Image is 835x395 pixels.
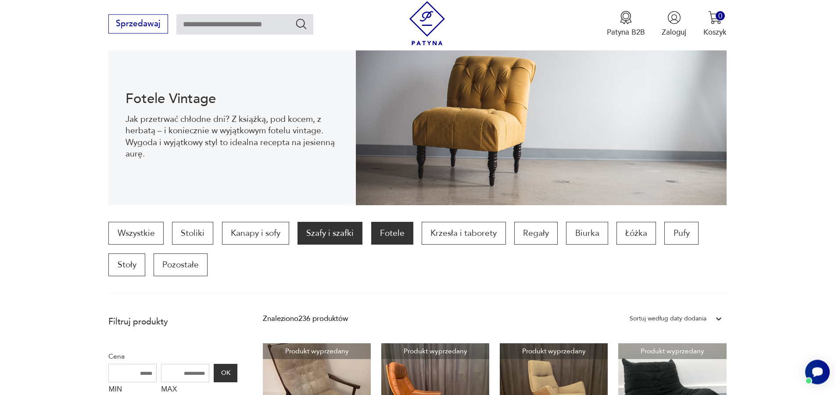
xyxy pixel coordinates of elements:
a: Łóżka [616,222,656,245]
div: Sortuj według daty dodania [630,313,706,324]
button: Patyna B2B [607,11,645,37]
button: 0Koszyk [703,11,727,37]
p: Zaloguj [662,27,686,37]
a: Sprzedawaj [108,21,168,28]
a: Krzesła i taborety [422,222,505,245]
div: 0 [716,11,725,21]
a: Regały [514,222,558,245]
button: Szukaj [295,18,308,30]
h1: Fotele Vintage [125,93,339,105]
img: 9275102764de9360b0b1aa4293741aa9.jpg [356,47,727,205]
img: Patyna - sklep z meblami i dekoracjami vintage [405,1,449,46]
a: Kanapy i sofy [222,222,289,245]
img: Ikona medalu [619,11,633,25]
div: Znaleziono 236 produktów [263,313,348,324]
a: Fotele [371,222,413,245]
a: Pozostałe [154,253,208,276]
p: Cena [108,351,237,362]
p: Filtruj produkty [108,316,237,327]
a: Pufy [664,222,698,245]
a: Biurka [566,222,608,245]
p: Koszyk [703,27,727,37]
a: Wszystkie [108,222,163,245]
button: Zaloguj [662,11,686,37]
a: Stoły [108,253,145,276]
p: Patyna B2B [607,27,645,37]
button: OK [214,364,237,382]
img: Ikona koszyka [708,11,722,25]
button: Sprzedawaj [108,14,168,34]
a: Szafy i szafki [297,222,362,245]
img: Ikonka użytkownika [667,11,681,25]
a: Stoliki [172,222,213,245]
a: Ikona medaluPatyna B2B [607,11,645,37]
p: Jak przetrwać chłodne dni? Z książką, pod kocem, z herbatą – i koniecznie w wyjątkowym fotelu vin... [125,114,339,160]
iframe: Smartsupp widget button [805,360,830,384]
